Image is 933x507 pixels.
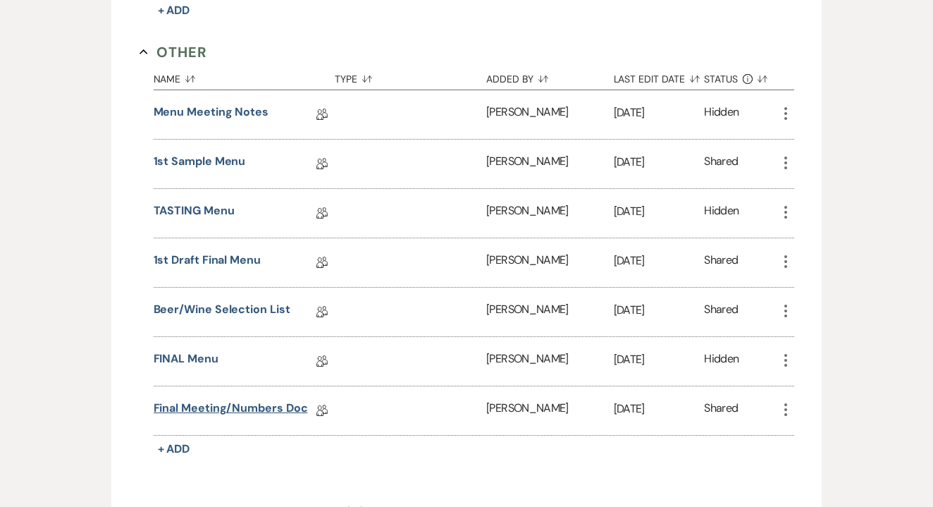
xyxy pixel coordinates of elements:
button: Added By [486,63,613,90]
p: [DATE] [614,301,705,319]
button: Type [335,63,486,90]
p: [DATE] [614,153,705,171]
button: Name [154,63,335,90]
div: [PERSON_NAME] [486,238,613,287]
p: [DATE] [614,104,705,122]
a: 1st Sample Menu [154,153,246,175]
div: Hidden [704,202,739,224]
button: + Add [154,439,194,459]
div: [PERSON_NAME] [486,337,613,386]
span: Status [704,74,738,84]
div: Shared [704,252,738,274]
a: Beer/Wine Selection List [154,301,290,323]
div: [PERSON_NAME] [486,140,613,188]
a: 1st Draft Final Menu [154,252,261,274]
button: Last Edit Date [614,63,705,90]
div: [PERSON_NAME] [486,90,613,139]
a: FINAL Menu [154,350,218,372]
button: Other [140,42,208,63]
div: Shared [704,400,738,422]
div: Hidden [704,104,739,126]
div: [PERSON_NAME] [486,189,613,238]
a: TASTING Menu [154,202,235,224]
button: Status [704,63,777,90]
button: + Add [154,1,194,20]
span: + Add [158,441,190,456]
p: [DATE] [614,252,705,270]
p: [DATE] [614,350,705,369]
p: [DATE] [614,202,705,221]
div: Shared [704,153,738,175]
div: [PERSON_NAME] [486,288,613,336]
div: [PERSON_NAME] [486,386,613,435]
div: Shared [704,301,738,323]
p: [DATE] [614,400,705,418]
span: + Add [158,3,190,18]
a: Final Meeting/Numbers Doc [154,400,308,422]
div: Hidden [704,350,739,372]
a: Menu Meeting Notes [154,104,269,126]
